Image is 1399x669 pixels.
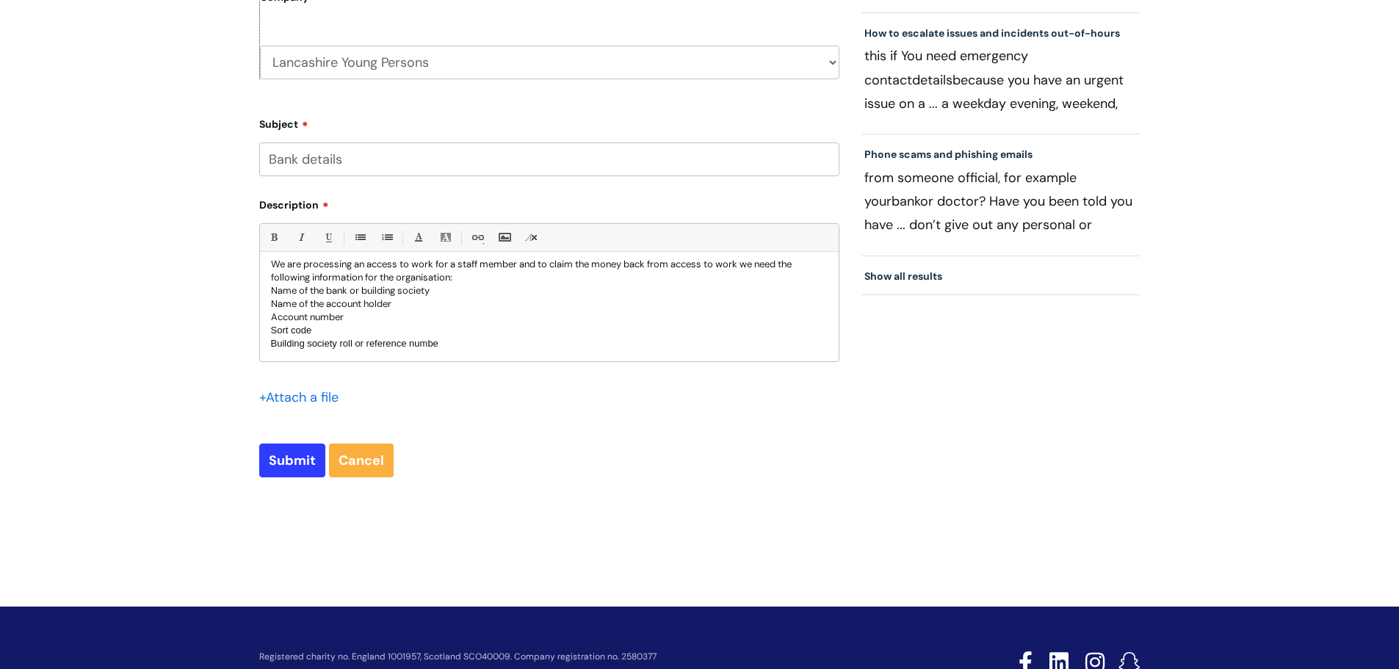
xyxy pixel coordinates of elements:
[259,652,914,662] p: Registered charity no. England 1001957, Scotland SCO40009. Company registration no. 2580377
[271,311,828,324] p: Account number
[495,228,513,247] a: Insert Image...
[292,228,310,247] a: Italic (Ctrl-I)
[259,388,266,406] span: +
[264,228,283,247] a: Bold (Ctrl-B)
[522,228,541,247] a: Remove formatting (Ctrl-\)
[329,444,394,477] a: Cancel
[271,284,828,297] p: Name of the bank or building society
[864,148,1033,161] a: Phone scams and phishing emails
[271,325,312,336] span: Sort code
[912,71,952,89] span: details
[271,258,828,284] p: We are processing an access to work for a staff member and to claim the money back from access to...
[319,228,337,247] a: Underline(Ctrl-U)
[259,386,347,409] div: Attach a file
[377,228,396,247] a: 1. Ordered List (Ctrl-Shift-8)
[468,228,486,247] a: Link
[271,297,828,311] p: Name of the account holder
[409,228,427,247] a: Font Color
[864,44,1138,115] p: this if You need emergency contact because you have an urgent issue on a ... a weekday evening, w...
[259,444,325,477] input: Submit
[436,228,455,247] a: Back Color
[864,166,1138,236] p: from someone official, for example your or doctor? Have you been told you have ... don’t give out...
[864,270,942,283] a: Show all results
[259,194,839,211] label: Description
[350,228,369,247] a: • Unordered List (Ctrl-Shift-7)
[864,26,1120,40] a: How to escalate issues and incidents out-of-hours
[271,338,438,349] span: Building society roll or reference numbe
[892,192,920,210] span: bank
[259,113,839,131] label: Subject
